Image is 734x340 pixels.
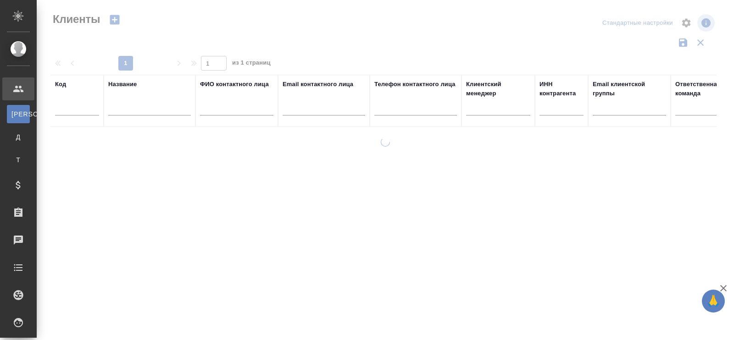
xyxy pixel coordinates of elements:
[108,80,137,89] div: Название
[283,80,353,89] div: Email контактного лица
[539,80,584,98] div: ИНН контрагента
[200,80,269,89] div: ФИО контактного лица
[702,290,725,313] button: 🙏
[374,80,456,89] div: Телефон контактного лица
[11,155,25,165] span: Т
[7,128,30,146] a: Д
[706,291,721,311] span: 🙏
[593,80,666,98] div: Email клиентской группы
[7,105,30,123] a: [PERSON_NAME]
[55,80,66,89] div: Код
[7,151,30,169] a: Т
[11,110,25,119] span: [PERSON_NAME]
[466,80,530,98] div: Клиентский менеджер
[11,132,25,142] span: Д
